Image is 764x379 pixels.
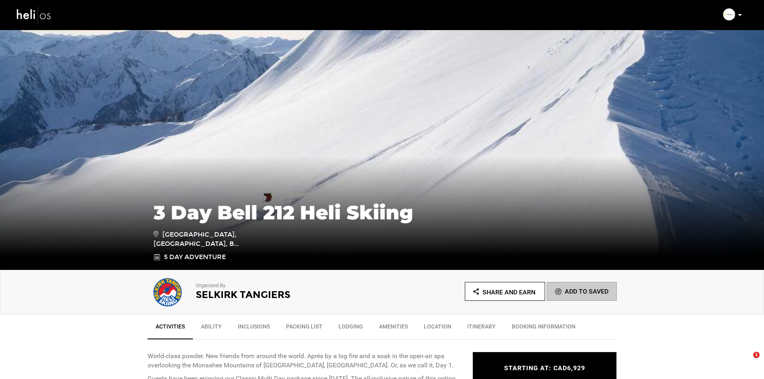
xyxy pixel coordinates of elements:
[148,318,193,339] a: Activities
[148,352,460,370] p: World-class powder. New friends from around the world. Après by a log fire and a soak in the open...
[196,282,360,290] p: Organized By
[154,202,611,223] h1: 3 Day Bell 212 Heli Skiing
[753,352,760,358] span: 1
[504,364,585,372] span: STARTING AT: CAD6,929
[371,318,416,338] a: Amenities
[16,4,52,26] img: heli-logo
[230,318,278,338] a: Inclusions
[278,318,330,338] a: Packing List
[482,288,535,296] span: Share and Earn
[164,253,226,262] span: 5 Day Adventure
[148,276,188,308] img: b7c9005a67764c1fdc1ea0aaa7ccaed8.png
[504,318,584,338] a: BOOKING INFORMATION
[459,318,504,338] a: Itinerary
[723,8,735,20] img: bce35a57f002339d0472b514330e267c.png
[196,290,360,300] h2: Selkirk Tangiers
[154,229,268,249] span: [GEOGRAPHIC_DATA], [GEOGRAPHIC_DATA], B...
[737,352,756,371] iframe: Intercom live chat
[193,318,230,338] a: Ability
[416,318,459,338] a: Location
[330,318,371,338] a: Lodging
